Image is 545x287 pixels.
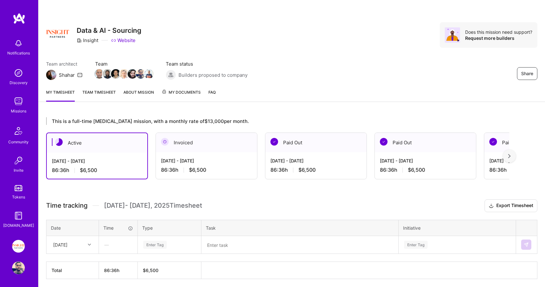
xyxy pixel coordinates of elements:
img: Paid Out [489,138,497,146]
img: Submit [524,242,529,247]
a: My timesheet [46,89,75,102]
div: [DATE] - [DATE] [52,158,142,164]
div: Tokens [12,194,25,200]
a: Team Member Avatar [112,68,120,79]
div: Active [47,133,147,153]
th: 86:36h [99,262,138,279]
a: Team Member Avatar [136,68,145,79]
img: guide book [12,209,25,222]
img: tokens [15,185,22,191]
span: Time tracking [46,202,87,210]
a: User Avatar [10,262,26,274]
span: $6,500 [298,167,316,173]
a: FAQ [208,89,216,102]
h3: Data & AI - Sourcing [77,26,141,34]
a: Website [111,37,136,44]
img: Team Member Avatar [94,69,104,79]
img: teamwork [12,95,25,108]
span: $6,500 [189,167,206,173]
img: Builders proposed to company [166,70,176,80]
img: Team Architect [46,70,56,80]
div: Invoiced [156,133,257,152]
div: Missions [11,108,26,114]
img: Community [11,123,26,139]
div: 86:36 h [380,167,471,173]
img: Team Member Avatar [103,69,112,79]
div: This is a full-time [MEDICAL_DATA] mission, with a monthly rate of $13,000 per month. [46,117,509,125]
div: Enter Tag [143,240,167,250]
th: Date [46,220,99,236]
th: Type [138,220,201,236]
img: Invite [12,154,25,167]
img: bell [12,37,25,50]
img: Team Member Avatar [136,69,145,79]
th: Total [46,262,99,279]
span: $6,500 [408,167,425,173]
a: Team Member Avatar [95,68,103,79]
a: Insight Partners: Data & AI - Sourcing [10,240,26,253]
img: Team Member Avatar [128,69,137,79]
div: Paid Out [265,133,367,152]
span: Team architect [46,61,82,67]
div: [DATE] [53,241,67,248]
div: 86:36 h [52,167,142,174]
img: Team Member Avatar [144,69,154,79]
img: Active [55,138,63,146]
div: Discovery [10,79,28,86]
div: 86:36 h [161,167,252,173]
a: Team Member Avatar [103,68,112,79]
div: — [99,236,137,253]
span: [DATE] - [DATE] , 2025 Timesheet [104,202,202,210]
th: $6,500 [138,262,201,279]
div: Initiative [403,225,511,231]
span: $6,500 [80,167,97,174]
img: Paid Out [270,138,278,146]
img: Invoiced [161,138,169,146]
div: [DATE] - [DATE] [161,157,252,164]
img: logo [13,13,25,24]
i: icon Chevron [88,243,91,246]
img: right [508,154,511,158]
a: Team timesheet [82,89,116,102]
img: Company Logo [46,22,69,45]
div: Does this mission need support? [465,29,532,35]
span: Share [521,70,533,77]
i: icon Download [489,203,494,209]
div: Request more builders [465,35,532,41]
a: Team Member Avatar [128,68,136,79]
div: Shahar [59,72,75,78]
div: [DOMAIN_NAME] [3,222,34,229]
div: [DATE] - [DATE] [380,157,471,164]
img: discovery [12,67,25,79]
button: Share [517,67,537,80]
img: Team Member Avatar [119,69,129,79]
span: My Documents [162,89,201,96]
div: Invite [14,167,24,174]
span: Team [95,61,153,67]
div: Time [103,225,133,231]
img: Avatar [445,27,460,43]
div: [DATE] - [DATE] [270,157,361,164]
button: Export Timesheet [485,199,537,212]
img: Team Member Avatar [111,69,121,79]
a: Team Member Avatar [120,68,128,79]
div: Notifications [7,50,30,56]
div: Insight [77,37,98,44]
th: Task [201,220,399,236]
span: Team status [166,61,248,67]
textarea: overall type: UNKNOWN_TYPE server type: NO_SERVER_DATA heuristic type: UNKNOWN_TYPE label: Enter ... [202,237,398,253]
div: Paid Out [375,133,476,152]
div: Community [8,139,29,145]
div: 86:36 h [270,167,361,173]
a: About Mission [123,89,154,102]
img: User Avatar [12,262,25,274]
div: Enter Tag [404,240,428,250]
a: Team Member Avatar [145,68,153,79]
img: Insight Partners: Data & AI - Sourcing [12,240,25,253]
i: icon Mail [77,72,82,77]
i: icon CompanyGray [77,38,82,43]
span: Builders proposed to company [178,72,248,78]
a: My Documents [162,89,201,102]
